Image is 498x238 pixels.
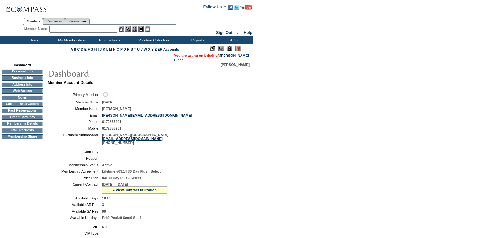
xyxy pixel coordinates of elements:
[71,47,73,51] a: A
[155,47,157,51] a: Z
[131,47,133,51] a: S
[50,100,99,104] td: Member Since:
[102,137,163,141] a: [EMAIL_ADDRESS][DOMAIN_NAME]
[102,120,121,124] span: 6172855201
[102,169,161,173] span: Lifetime v03.14 30 Day Plus - Select
[127,47,130,51] a: R
[77,47,80,51] a: C
[124,47,126,51] a: Q
[50,209,99,213] td: Available SA Res:
[2,128,43,133] td: CWL Requests
[50,231,99,235] td: VIP Type:
[50,182,99,194] td: Current Contract:
[43,18,65,24] a: Residences
[15,36,52,44] td: Home
[47,67,178,80] img: pgTtlDashboard.gif
[50,225,99,229] td: VIP:
[119,26,124,32] img: b_edit.gif
[2,134,43,139] td: Membership Share
[216,36,253,44] td: Admin
[120,47,123,51] a: P
[102,203,104,207] span: 3
[235,46,241,51] img: Log Concern/Member Elevation
[228,7,233,10] a: Become our fan on Facebook
[103,47,105,51] a: K
[91,47,93,51] a: G
[94,47,97,51] a: H
[50,176,99,180] td: Price Plan:
[102,196,111,200] span: 10.00
[151,47,154,51] a: Y
[102,176,141,180] span: 0-0 30 Day Plus - Select
[50,113,99,117] td: Email:
[98,47,99,51] a: I
[132,26,137,32] img: Impersonate
[24,18,43,25] a: Members
[2,108,43,113] td: Past Reservations
[228,5,233,10] img: Become our fan on Facebook
[134,47,136,51] a: T
[158,47,179,51] a: ER Accounts
[220,54,249,57] a: [PERSON_NAME]
[50,107,99,111] td: Member Name:
[203,4,226,12] td: Follow Us ::
[2,82,43,87] td: Address Info
[50,126,99,130] td: Mobile:
[216,30,232,35] a: Sign Out
[102,209,106,213] span: 99
[2,63,43,68] td: Dashboard
[24,26,49,32] div: Member Name:
[148,47,150,51] a: X
[137,47,140,51] a: U
[240,7,252,10] a: Subscribe to our YouTube Channel
[50,150,99,154] td: Company:
[50,91,99,98] td: Primary Member:
[144,47,147,51] a: W
[244,30,252,35] a: Help
[2,115,43,120] td: Credit Card Info
[106,47,108,51] a: L
[50,120,99,124] td: Phone:
[2,121,43,126] td: Membership Details
[2,69,43,74] td: Personal Info
[234,7,239,10] a: Follow us on Twitter
[117,47,119,51] a: O
[102,225,107,229] span: NO
[221,63,250,67] span: [PERSON_NAME]
[127,36,178,44] td: Vacation Collection
[50,156,99,160] td: Position:
[102,100,113,104] span: [DATE]
[102,126,121,130] span: 6172855201
[2,75,43,81] td: Business Info
[218,46,224,51] img: View Mode
[88,47,90,51] a: F
[50,163,99,167] td: Membership Status:
[234,5,239,10] img: Follow us on Twitter
[50,169,99,173] td: Membership Agreement:
[102,216,141,220] span: Pri:0 Peak:0 Sec:0 Sel:1
[113,188,157,192] a: » View Contract Utilization
[102,107,131,111] span: [PERSON_NAME]
[2,102,43,107] td: Current Reservations
[52,36,90,44] td: My Memberships
[210,46,215,51] img: Edit Mode
[65,18,90,24] a: Reservations
[178,36,216,44] td: Reports
[50,196,99,200] td: Available Days:
[102,182,128,186] span: [DATE] - [DATE]
[90,36,127,44] td: Reservations
[2,95,43,100] td: Notes
[81,47,83,51] a: D
[237,30,240,35] span: ::
[240,5,252,10] img: Subscribe to our YouTube Channel
[227,46,232,51] img: Impersonate
[2,88,43,94] td: Web Access
[50,216,99,220] td: Available Holidays:
[109,47,112,51] a: M
[100,47,102,51] a: J
[102,163,112,167] span: Active
[113,47,116,51] a: N
[74,47,76,51] a: B
[141,47,143,51] a: V
[84,47,87,51] a: E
